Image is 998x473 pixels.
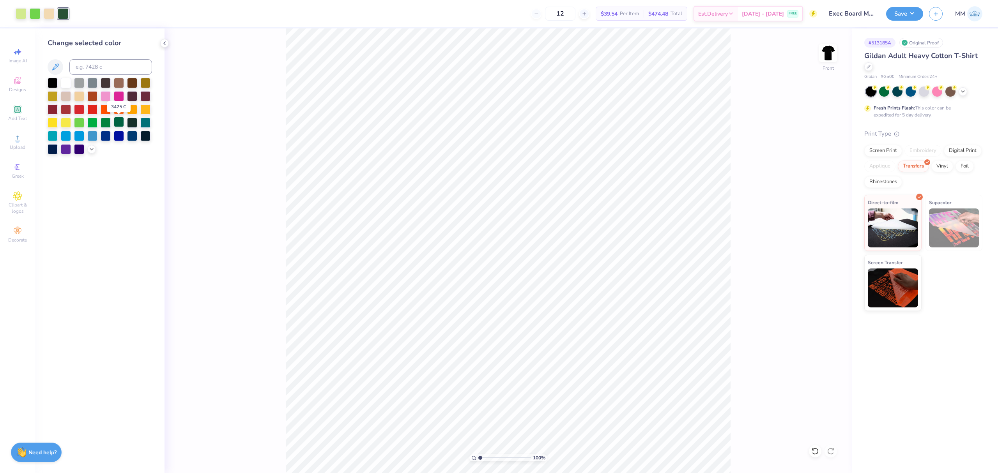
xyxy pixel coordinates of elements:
[107,101,131,112] div: 3425 C
[955,6,982,21] a: MM
[904,145,941,157] div: Embroidery
[28,449,57,456] strong: Need help?
[956,161,974,172] div: Foil
[820,45,836,61] img: Front
[929,208,979,247] img: Supacolor
[886,7,923,21] button: Save
[601,10,618,18] span: $39.54
[9,86,26,93] span: Designs
[8,115,27,122] span: Add Text
[864,145,902,157] div: Screen Print
[955,9,965,18] span: MM
[967,6,982,21] img: Mariah Myssa Salurio
[898,161,929,172] div: Transfers
[868,208,918,247] img: Direct-to-film
[868,198,899,206] span: Direct-to-film
[9,58,27,64] span: Image AI
[8,237,27,243] span: Decorate
[864,38,895,48] div: # 513185A
[533,454,545,461] span: 100 %
[742,10,784,18] span: [DATE] - [DATE]
[874,105,915,111] strong: Fresh Prints Flash:
[931,161,953,172] div: Vinyl
[929,198,952,206] span: Supacolor
[864,51,978,60] span: Gildan Adult Heavy Cotton T-Shirt
[823,6,880,21] input: Untitled Design
[944,145,982,157] div: Digital Print
[864,176,902,188] div: Rhinestones
[12,173,24,179] span: Greek
[698,10,728,18] span: Est. Delivery
[10,144,25,150] span: Upload
[648,10,668,18] span: $474.48
[868,258,903,267] span: Screen Transfer
[620,10,639,18] span: Per Item
[69,59,152,75] input: e.g. 7428 c
[864,74,877,80] span: Gildan
[881,74,895,80] span: # G500
[789,11,797,16] span: FREE
[864,129,982,138] div: Print Type
[671,10,682,18] span: Total
[874,104,970,118] div: This color can be expedited for 5 day delivery.
[864,161,895,172] div: Applique
[823,65,834,72] div: Front
[899,74,938,80] span: Minimum Order: 24 +
[545,7,575,21] input: – –
[899,38,943,48] div: Original Proof
[48,38,152,48] div: Change selected color
[4,202,31,214] span: Clipart & logos
[868,268,918,307] img: Screen Transfer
